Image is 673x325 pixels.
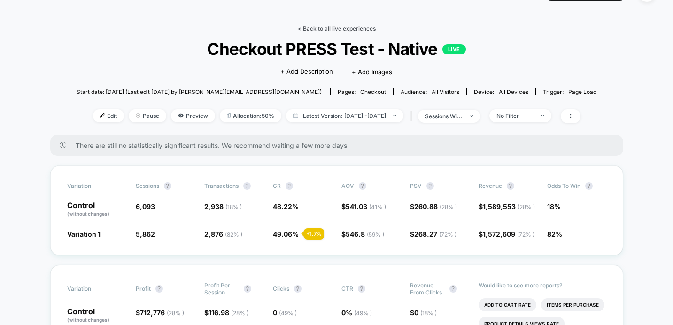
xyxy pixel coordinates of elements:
[479,298,536,311] li: Add To Cart Rate
[273,309,297,317] span: 0
[410,282,445,296] span: Revenue From Clicks
[204,182,239,189] span: Transactions
[103,39,571,59] span: Checkout PRESS Test - Native
[483,202,535,210] span: 1,589,553
[155,285,163,293] button: ?
[479,282,606,289] p: Would like to see more reports?
[209,309,248,317] span: 116.98
[129,109,166,122] span: Pause
[401,88,459,95] div: Audience:
[466,88,535,95] span: Device:
[410,202,457,210] span: $
[273,182,281,189] span: CR
[204,309,248,317] span: $
[517,231,534,238] span: ( 72 % )
[67,201,126,217] p: Control
[231,310,248,317] span: ( 28 % )
[408,109,418,123] span: |
[136,202,155,210] span: 6,093
[410,230,456,238] span: $
[479,230,534,238] span: $
[499,88,528,95] span: all devices
[140,309,184,317] span: 712,776
[273,230,299,238] span: 49.06 %
[341,182,354,189] span: AOV
[585,182,593,190] button: ?
[225,231,242,238] span: ( 82 % )
[298,25,376,32] a: < Back to all live experiences
[304,228,324,240] div: + 1.7 %
[432,88,459,95] span: All Visitors
[547,230,562,238] span: 82%
[410,182,422,189] span: PSV
[244,285,251,293] button: ?
[286,109,403,122] span: Latest Version: [DATE] - [DATE]
[100,113,105,118] img: edit
[341,230,384,238] span: $
[359,182,366,190] button: ?
[76,141,604,149] span: There are still no statistically significant results. We recommend waiting a few more days
[341,285,353,292] span: CTR
[541,298,604,311] li: Items Per Purchase
[136,113,140,118] img: end
[225,203,242,210] span: ( 18 % )
[354,310,372,317] span: ( 49 % )
[479,202,535,210] span: $
[93,109,124,122] span: Edit
[358,285,365,293] button: ?
[220,109,281,122] span: Allocation: 50%
[171,109,215,122] span: Preview
[67,308,126,324] p: Control
[426,182,434,190] button: ?
[341,309,372,317] span: 0 %
[367,231,384,238] span: ( 59 % )
[341,202,386,210] span: $
[77,88,322,95] span: Start date: [DATE] (Last edit [DATE] by [PERSON_NAME][EMAIL_ADDRESS][DOMAIN_NAME])
[279,310,297,317] span: ( 49 % )
[414,202,457,210] span: 260.88
[442,44,466,54] p: LIVE
[439,231,456,238] span: ( 72 % )
[67,282,119,296] span: Variation
[346,202,386,210] span: 541.03
[369,203,386,210] span: ( 41 % )
[547,182,599,190] span: Odds to Win
[543,88,596,95] div: Trigger:
[67,182,119,190] span: Variation
[280,67,333,77] span: + Add Description
[136,285,151,292] span: Profit
[273,285,289,292] span: Clicks
[243,182,251,190] button: ?
[67,230,101,238] span: Variation 1
[136,182,159,189] span: Sessions
[440,203,457,210] span: ( 28 % )
[568,88,596,95] span: Page Load
[273,202,299,210] span: 48.22 %
[164,182,171,190] button: ?
[136,230,155,238] span: 5,862
[227,113,231,118] img: rebalance
[136,309,184,317] span: $
[67,317,109,323] span: (without changes)
[393,115,396,116] img: end
[507,182,514,190] button: ?
[167,310,184,317] span: ( 28 % )
[352,68,392,76] span: + Add Images
[425,113,463,120] div: sessions with impression
[483,230,534,238] span: 1,572,609
[414,309,437,317] span: 0
[518,203,535,210] span: ( 28 % )
[204,202,242,210] span: 2,938
[496,112,534,119] div: No Filter
[449,285,457,293] button: ?
[346,230,384,238] span: 546.8
[414,230,456,238] span: 268.27
[479,182,502,189] span: Revenue
[286,182,293,190] button: ?
[204,230,242,238] span: 2,876
[541,115,544,116] img: end
[204,282,239,296] span: Profit Per Session
[470,115,473,117] img: end
[360,88,386,95] span: checkout
[410,309,437,317] span: $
